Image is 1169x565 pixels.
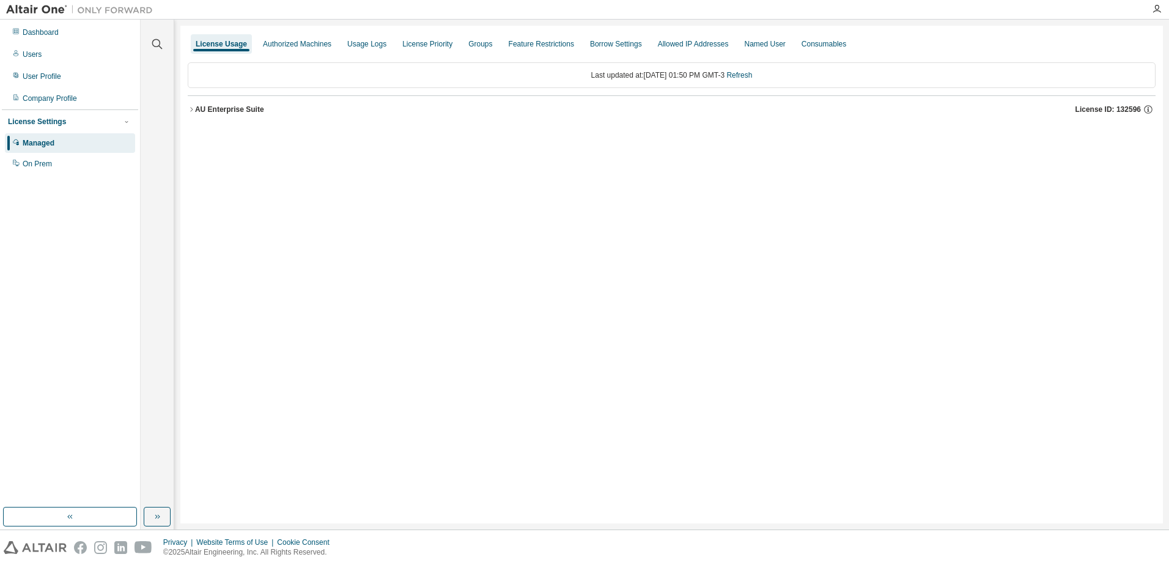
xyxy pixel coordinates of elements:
div: User Profile [23,72,61,81]
div: AU Enterprise Suite [195,105,264,114]
div: Named User [744,39,785,49]
img: linkedin.svg [114,541,127,554]
button: AU Enterprise SuiteLicense ID: 132596 [188,96,1156,123]
div: Managed [23,138,54,148]
img: instagram.svg [94,541,107,554]
div: Dashboard [23,28,59,37]
div: License Priority [402,39,452,49]
div: Borrow Settings [590,39,642,49]
div: Consumables [802,39,846,49]
span: License ID: 132596 [1075,105,1141,114]
img: altair_logo.svg [4,541,67,554]
div: Authorized Machines [263,39,331,49]
div: On Prem [23,159,52,169]
div: Usage Logs [347,39,386,49]
p: © 2025 Altair Engineering, Inc. All Rights Reserved. [163,547,337,558]
div: License Usage [196,39,247,49]
a: Refresh [726,71,752,79]
div: Groups [468,39,492,49]
div: Allowed IP Addresses [658,39,729,49]
div: Website Terms of Use [196,537,277,547]
div: License Settings [8,117,66,127]
div: Privacy [163,537,196,547]
div: Cookie Consent [277,537,336,547]
div: Last updated at: [DATE] 01:50 PM GMT-3 [188,62,1156,88]
div: Users [23,50,42,59]
img: facebook.svg [74,541,87,554]
img: youtube.svg [135,541,152,554]
div: Company Profile [23,94,77,103]
img: Altair One [6,4,159,16]
div: Feature Restrictions [509,39,574,49]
